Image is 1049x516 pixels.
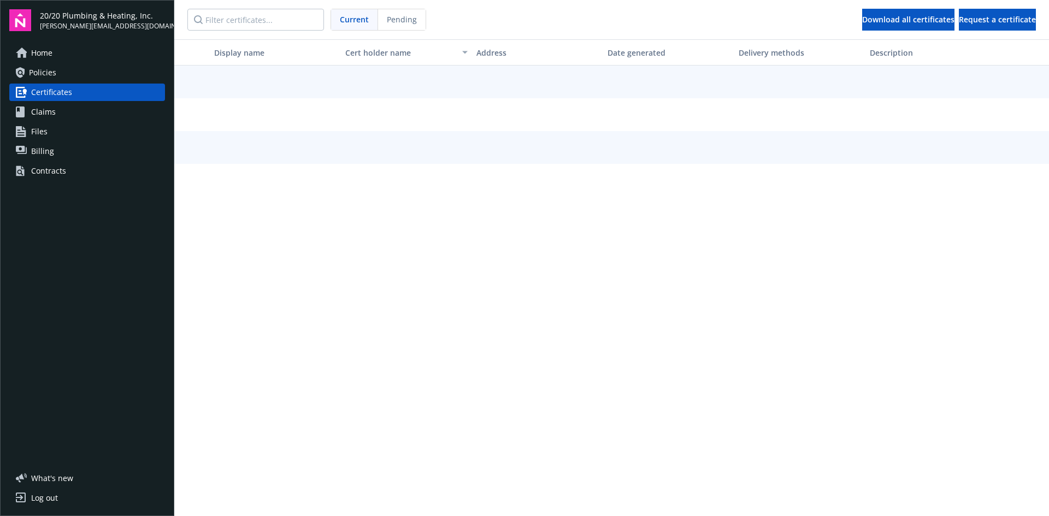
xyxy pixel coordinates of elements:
button: Description [865,39,997,66]
button: Delivery methods [734,39,865,66]
button: Display name [210,39,341,66]
a: Claims [9,103,165,121]
div: Description [870,47,992,58]
a: Billing [9,143,165,160]
button: 20/20 Plumbing & Heating, Inc.[PERSON_NAME][EMAIL_ADDRESS][DOMAIN_NAME] [40,9,165,31]
div: Delivery methods [739,47,861,58]
button: What's new [9,472,91,484]
span: Pending [378,9,426,30]
span: Billing [31,143,54,160]
span: [PERSON_NAME][EMAIL_ADDRESS][DOMAIN_NAME] [40,21,165,31]
span: 20/20 Plumbing & Heating, Inc. [40,10,165,21]
a: Certificates [9,84,165,101]
div: Contracts [31,162,66,180]
a: Files [9,123,165,140]
button: Request a certificate [959,9,1036,31]
input: Filter certificates... [187,9,324,31]
div: Address [476,47,599,58]
div: Cert holder name [345,47,456,58]
button: Cert holder name [341,39,472,66]
span: Request a certificate [959,14,1036,25]
span: What ' s new [31,472,73,484]
div: Log out [31,489,58,507]
span: Certificates [31,84,72,101]
button: Download all certificates [862,9,954,31]
span: Policies [29,64,56,81]
span: Pending [387,14,417,25]
button: Date generated [603,39,734,66]
div: Download all certificates [862,9,954,30]
span: Files [31,123,48,140]
button: Address [472,39,603,66]
div: Display name [214,47,337,58]
span: Claims [31,103,56,121]
a: Policies [9,64,165,81]
span: Current [340,14,369,25]
span: Home [31,44,52,62]
a: Home [9,44,165,62]
img: navigator-logo.svg [9,9,31,31]
div: Date generated [608,47,730,58]
a: Contracts [9,162,165,180]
